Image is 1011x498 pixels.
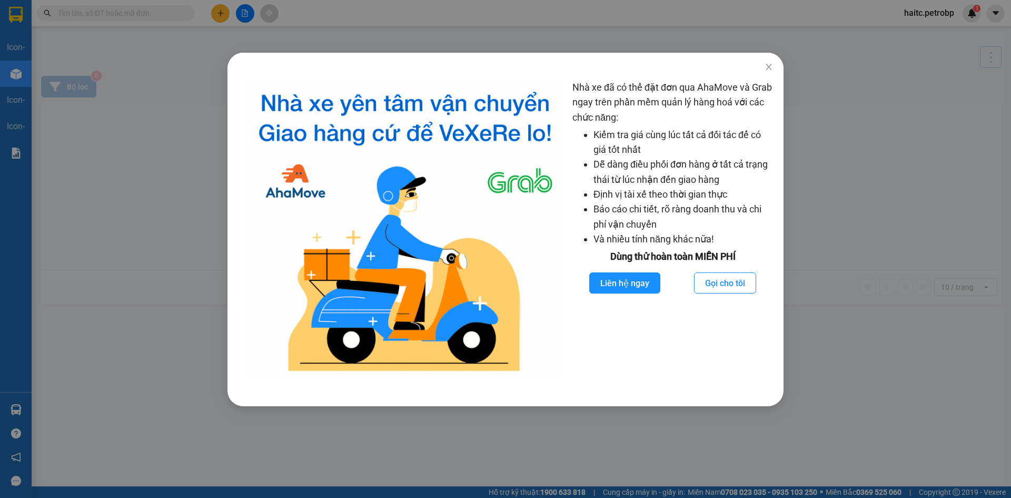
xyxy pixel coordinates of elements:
[705,277,745,290] span: Gọi cho tôi
[572,249,773,264] div: Dùng thử hoàn toàn MIỄN PHÍ
[593,157,773,187] li: Dễ dàng điều phối đơn hàng ở tất cả trạng thái từ lúc nhận đến giao hàng
[593,187,773,202] li: Định vị tài xế theo thời gian thực
[572,80,773,380] div: Nhà xe đã có thể đặt đơn qua AhaMove và Grab ngay trên phần mềm quản lý hàng hoá với các chức năng:
[593,128,773,158] li: Kiểm tra giá cùng lúc tất cả đối tác để có giá tốt nhất
[593,232,773,247] li: Và nhiều tính năng khác nữa!
[589,272,660,294] button: Liên hệ ngay
[694,272,756,294] button: Gọi cho tôi
[765,63,773,71] span: close
[600,277,649,290] span: Liên hệ ngay
[593,202,773,232] li: Báo cáo chi tiết, rõ ràng doanh thu và chi phí vận chuyển
[246,80,564,380] img: logo
[754,53,784,82] button: Close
